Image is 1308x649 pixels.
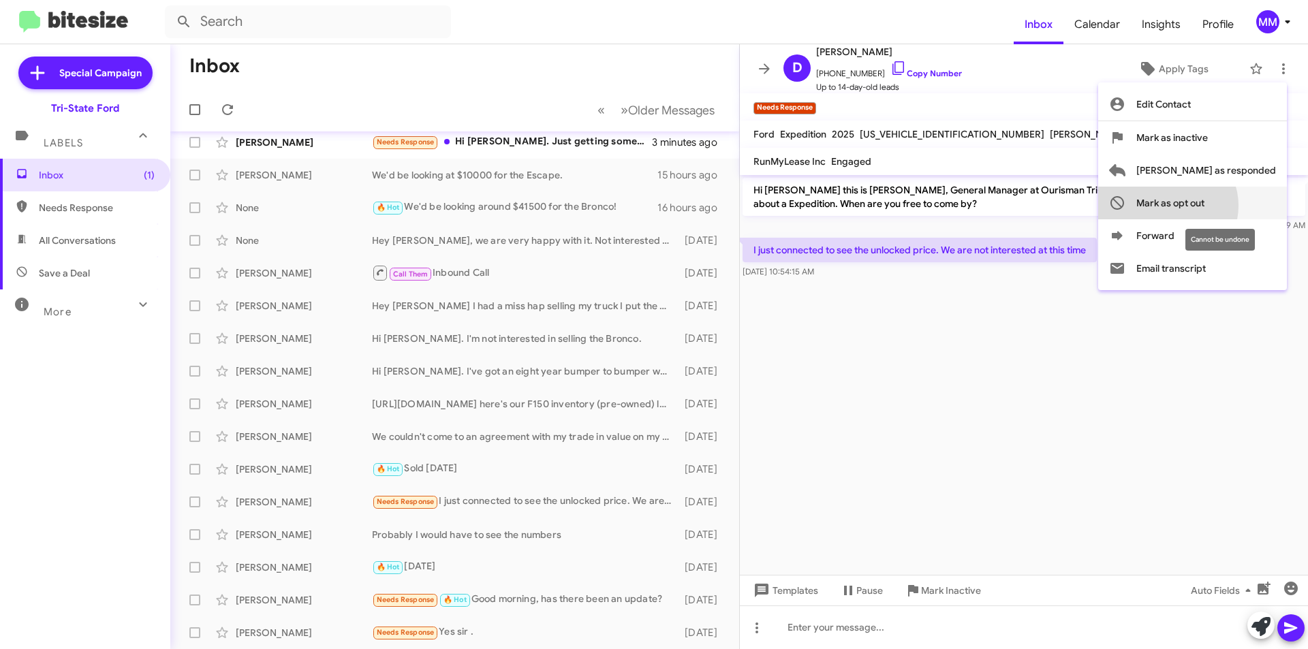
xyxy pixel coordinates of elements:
[1136,154,1276,187] span: [PERSON_NAME] as responded
[1136,121,1208,154] span: Mark as inactive
[1098,252,1287,285] button: Email transcript
[1185,229,1255,251] div: Cannot be undone
[1136,88,1191,121] span: Edit Contact
[1136,187,1204,219] span: Mark as opt out
[1098,219,1287,252] button: Forward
